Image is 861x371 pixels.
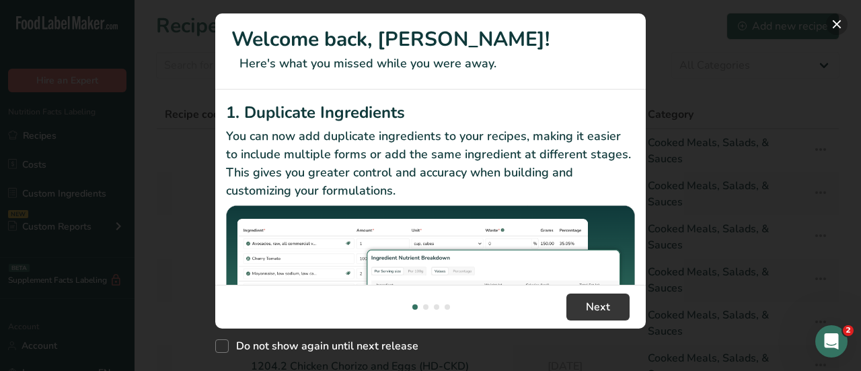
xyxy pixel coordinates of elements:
span: 2 [843,325,854,336]
iframe: Intercom live chat [815,325,848,358]
img: Duplicate Ingredients [226,205,635,358]
p: You can now add duplicate ingredients to your recipes, making it easier to include multiple forms... [226,127,635,200]
h1: Welcome back, [PERSON_NAME]! [231,24,630,55]
p: Here's what you missed while you were away. [231,55,630,73]
h2: 1. Duplicate Ingredients [226,100,635,125]
span: Next [586,299,610,315]
span: Do not show again until next release [229,339,418,353]
button: Next [566,294,630,321]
